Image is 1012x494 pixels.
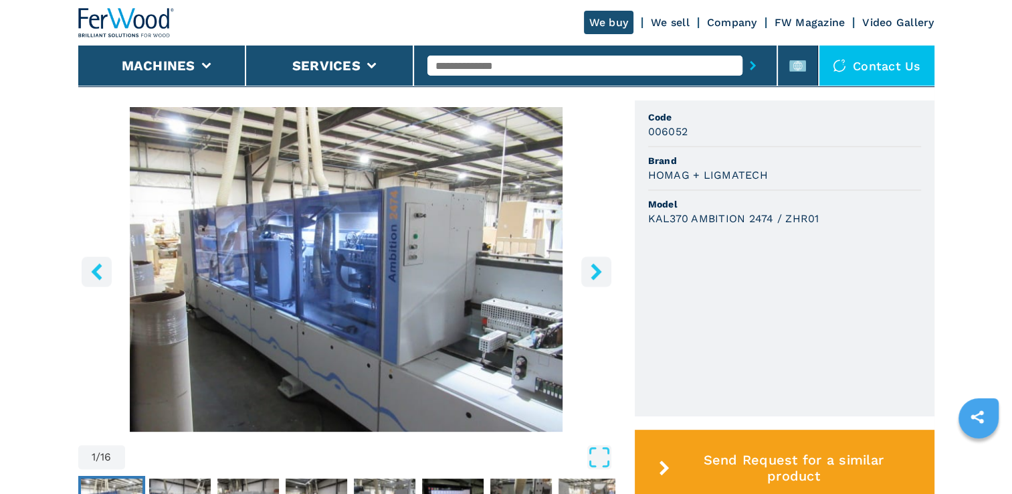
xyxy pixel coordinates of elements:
[96,452,100,463] span: /
[581,256,611,286] button: right-button
[651,16,690,29] a: We sell
[707,16,757,29] a: Company
[960,400,994,434] a: sharethis
[82,256,112,286] button: left-button
[128,445,611,469] button: Open Fullscreen
[100,452,112,463] span: 16
[775,16,845,29] a: FW Magazine
[833,59,846,72] img: Contact us
[648,211,819,226] h3: KAL370 AMBITION 2474 / ZHR01
[742,50,763,81] button: submit-button
[292,58,361,74] button: Services
[648,154,921,167] span: Brand
[955,434,1002,484] iframe: Chat
[648,110,921,124] span: Code
[78,8,175,37] img: Ferwood
[819,46,934,86] div: Contact us
[862,16,934,29] a: Video Gallery
[122,58,195,74] button: Machines
[78,107,615,432] img: Single Edgebanders HOMAG + LIGMATECH KAL370 AMBITION 2474 / ZHR01
[675,452,912,484] span: Send Request for a similar product
[648,197,921,211] span: Model
[648,167,768,183] h3: HOMAG + LIGMATECH
[584,11,634,34] a: We buy
[78,107,615,432] div: Go to Slide 1
[648,124,688,139] h3: 006052
[92,452,96,463] span: 1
